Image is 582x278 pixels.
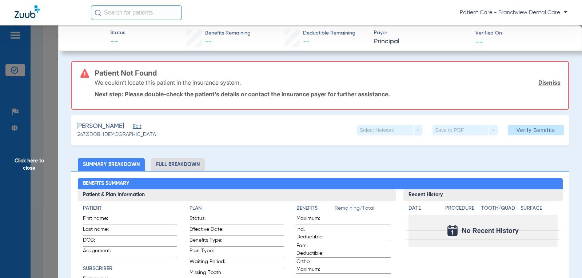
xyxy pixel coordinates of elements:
[83,205,177,212] h4: Patient
[76,122,124,131] span: [PERSON_NAME]
[110,29,125,37] span: Status
[83,247,119,257] span: Assignment:
[517,127,555,133] span: Verify Benefits
[78,178,563,190] h2: Benefits Summary
[190,258,225,268] span: Waiting Period:
[296,205,335,215] app-breakdown-title: Benefits
[83,237,119,246] span: DOB:
[460,9,567,16] span: Patient Care - Branchview Dental Care
[303,29,355,37] span: Deductible Remaining
[447,225,458,236] img: Calendar
[374,29,469,37] span: Payer
[190,237,225,246] span: Benefits Type:
[190,215,225,225] span: Status:
[445,205,478,215] app-breakdown-title: Procedure
[95,69,561,77] h3: Patient Not Found
[445,205,478,212] h4: Procedure
[481,205,518,215] app-breakdown-title: Tooth/Quad
[83,265,177,273] h4: Subscriber
[110,37,125,47] span: --
[91,5,182,20] input: Search for patients
[408,205,439,212] h4: Date
[83,226,119,235] span: Last name:
[95,9,101,16] img: Search Icon
[296,205,335,212] h4: Benefits
[475,38,483,45] span: --
[403,189,562,201] h3: Recent History
[78,189,396,201] h3: Patient & Plan Information
[521,205,557,212] h4: Surface
[15,5,40,18] img: Zuub Logo
[83,215,119,225] span: First name:
[374,37,469,46] span: Principal
[190,226,225,235] span: Effective Date:
[475,29,570,37] span: Verified On
[76,131,158,138] span: (2672) DOB: [DEMOGRAPHIC_DATA]
[95,79,241,86] p: We couldn’t locate this patient in the insurance system.
[190,205,284,212] h4: Plan
[80,69,89,78] img: error-icon
[296,226,332,241] span: Ind. Deductible:
[151,158,205,171] li: Full Breakdown
[335,205,391,215] span: Remaining/Total
[521,205,557,215] app-breakdown-title: Surface
[296,258,332,273] span: Ortho Maximum:
[95,90,561,98] p: Next step: Please double-check the patient’s details or contact the insurance payer for further a...
[205,39,212,45] span: --
[546,243,582,278] iframe: Chat Widget
[408,205,439,215] app-breakdown-title: Date
[205,29,251,37] span: Benefits Remaining
[303,39,310,45] span: --
[462,227,519,234] span: No Recent History
[508,125,564,135] button: Verify Benefits
[78,158,145,171] li: Summary Breakdown
[481,205,518,212] h4: Tooth/Quad
[538,79,561,86] a: Dismiss
[190,247,225,257] span: Plan Type:
[296,242,332,257] span: Fam. Deductible:
[296,215,332,225] span: Maximum:
[133,124,140,131] span: Edit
